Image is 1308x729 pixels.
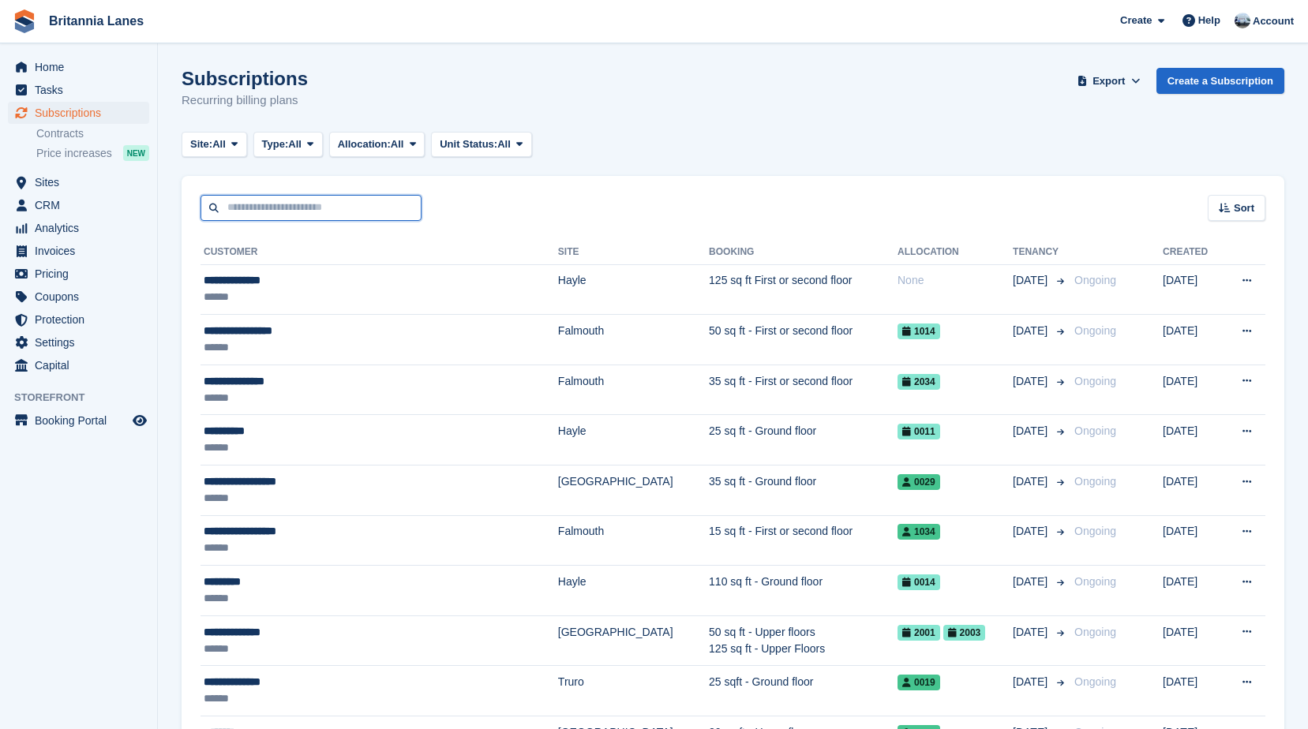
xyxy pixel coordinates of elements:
[898,272,1013,289] div: None
[1074,575,1116,588] span: Ongoing
[1163,415,1222,465] td: [DATE]
[1074,324,1116,337] span: Ongoing
[1163,240,1222,265] th: Created
[1163,465,1222,516] td: [DATE]
[262,136,289,152] span: Type:
[1074,525,1116,537] span: Ongoing
[288,136,302,152] span: All
[35,263,129,285] span: Pricing
[123,145,149,161] div: NEW
[8,79,149,101] a: menu
[1074,274,1116,286] span: Ongoing
[709,515,898,566] td: 15 sq ft - First or second floor
[1253,13,1294,29] span: Account
[440,136,497,152] span: Unit Status:
[1163,264,1222,315] td: [DATE]
[558,415,709,465] td: Hayle
[36,144,149,162] a: Price increases NEW
[898,524,940,540] span: 1034
[8,286,149,308] a: menu
[14,390,157,406] span: Storefront
[709,666,898,716] td: 25 sqft - Ground floor
[8,217,149,239] a: menu
[898,240,1013,265] th: Allocation
[391,136,404,152] span: All
[1092,73,1125,89] span: Export
[1235,13,1250,28] img: John Millership
[8,331,149,353] a: menu
[35,217,129,239] span: Analytics
[1013,323,1051,339] span: [DATE]
[558,615,709,666] td: [GEOGRAPHIC_DATA]
[558,566,709,616] td: Hayle
[709,415,898,465] td: 25 sq ft - Ground floor
[1163,566,1222,616] td: [DATE]
[1074,675,1116,688] span: Ongoing
[1120,13,1152,28] span: Create
[898,424,940,439] span: 0011
[130,411,149,430] a: Preview store
[182,132,247,158] button: Site: All
[558,515,709,566] td: Falmouth
[8,240,149,262] a: menu
[1074,375,1116,387] span: Ongoing
[35,102,129,124] span: Subscriptions
[898,374,940,390] span: 2034
[182,68,308,89] h1: Subscriptions
[1074,68,1144,94] button: Export
[8,194,149,216] a: menu
[709,364,898,415] td: 35 sq ft - First or second floor
[35,240,129,262] span: Invoices
[35,286,129,308] span: Coupons
[8,263,149,285] a: menu
[497,136,511,152] span: All
[35,409,129,432] span: Booking Portal
[201,240,558,265] th: Customer
[1163,364,1222,415] td: [DATE]
[1163,515,1222,566] td: [DATE]
[1156,68,1284,94] a: Create a Subscription
[1163,315,1222,365] td: [DATE]
[709,240,898,265] th: Booking
[35,331,129,353] span: Settings
[182,92,308,110] p: Recurring billing plans
[1074,424,1116,437] span: Ongoing
[8,308,149,331] a: menu
[190,136,212,152] span: Site:
[43,8,150,34] a: Britannia Lanes
[36,146,112,161] span: Price increases
[898,574,940,590] span: 0014
[943,625,986,641] span: 2003
[35,171,129,193] span: Sites
[1163,666,1222,716] td: [DATE]
[898,675,940,690] span: 0019
[558,364,709,415] td: Falmouth
[898,625,940,641] span: 2001
[1074,475,1116,488] span: Ongoing
[8,409,149,432] a: menu
[35,79,129,101] span: Tasks
[35,354,129,376] span: Capital
[558,465,709,516] td: [GEOGRAPHIC_DATA]
[1074,626,1116,638] span: Ongoing
[13,9,36,33] img: stora-icon-8386f47178a22dfd0bd8f6a31ec36ba5ce8667c1dd55bd0f319d3a0aa187defe.svg
[709,264,898,315] td: 125 sq ft First or second floor
[35,194,129,216] span: CRM
[1234,200,1254,216] span: Sort
[8,102,149,124] a: menu
[8,56,149,78] a: menu
[35,308,129,331] span: Protection
[1013,240,1068,265] th: Tenancy
[1013,423,1051,439] span: [DATE]
[709,615,898,666] td: 50 sq ft - Upper floors 125 sq ft - Upper Floors
[1013,574,1051,590] span: [DATE]
[8,171,149,193] a: menu
[1013,624,1051,641] span: [DATE]
[8,354,149,376] a: menu
[36,126,149,141] a: Contracts
[1198,13,1220,28] span: Help
[558,240,709,265] th: Site
[1013,373,1051,390] span: [DATE]
[1013,473,1051,490] span: [DATE]
[1163,615,1222,666] td: [DATE]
